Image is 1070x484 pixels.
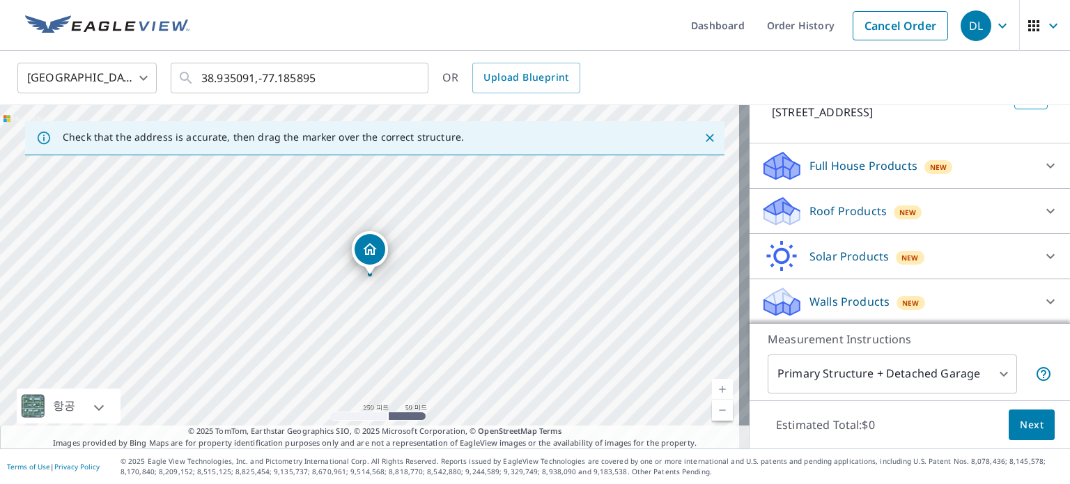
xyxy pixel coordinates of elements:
div: OR [442,63,580,93]
span: New [930,162,947,173]
div: [GEOGRAPHIC_DATA] [17,58,157,97]
p: [STREET_ADDRESS] [772,104,1009,120]
p: Full House Products [809,157,917,174]
p: | [7,462,100,471]
a: Terms of Use [7,462,50,471]
p: Roof Products [809,203,887,219]
a: Cancel Order [853,11,948,40]
span: New [899,207,917,218]
p: Estimated Total: $0 [765,409,886,440]
div: DL [961,10,991,41]
span: Your report will include the primary structure and a detached garage if one exists. [1035,366,1052,382]
div: Roof ProductsNew [761,194,1059,228]
span: New [902,297,920,309]
p: Check that the address is accurate, then drag the marker over the correct structure. [63,131,464,143]
button: Next [1009,409,1055,441]
p: © 2025 Eagle View Technologies, Inc. and Pictometry International Corp. All Rights Reserved. Repo... [121,456,1063,477]
p: Walls Products [809,293,890,310]
a: Upload Blueprint [472,63,580,93]
span: Upload Blueprint [483,69,568,86]
a: 현재 레벨 17, 확대 [712,379,733,400]
div: Dropped pin, building 1, Residential property, 6958 Park Ave Mc Lean, VA 22101 [352,231,388,274]
button: Close [701,129,719,147]
a: Terms [539,426,562,436]
p: Measurement Instructions [768,331,1052,348]
a: Privacy Policy [54,462,100,471]
div: Walls ProductsNew [761,285,1059,318]
div: Full House ProductsNew [761,149,1059,182]
a: 현재 수준 17, 축소 [712,400,733,421]
img: EV Logo [25,15,189,36]
span: New [901,252,919,263]
input: Search by address or latitude-longitude [201,58,400,97]
span: Next [1020,416,1044,434]
p: Solar Products [809,248,889,265]
div: Primary Structure + Detached Garage [768,354,1017,393]
div: Solar ProductsNew [761,240,1059,273]
a: OpenStreetMap [478,426,536,436]
span: © 2025 TomTom, Earthstar Geographics SIO, © 2025 Microsoft Corporation, © [188,426,562,437]
div: 항공 [17,389,121,423]
div: 항공 [49,389,79,423]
